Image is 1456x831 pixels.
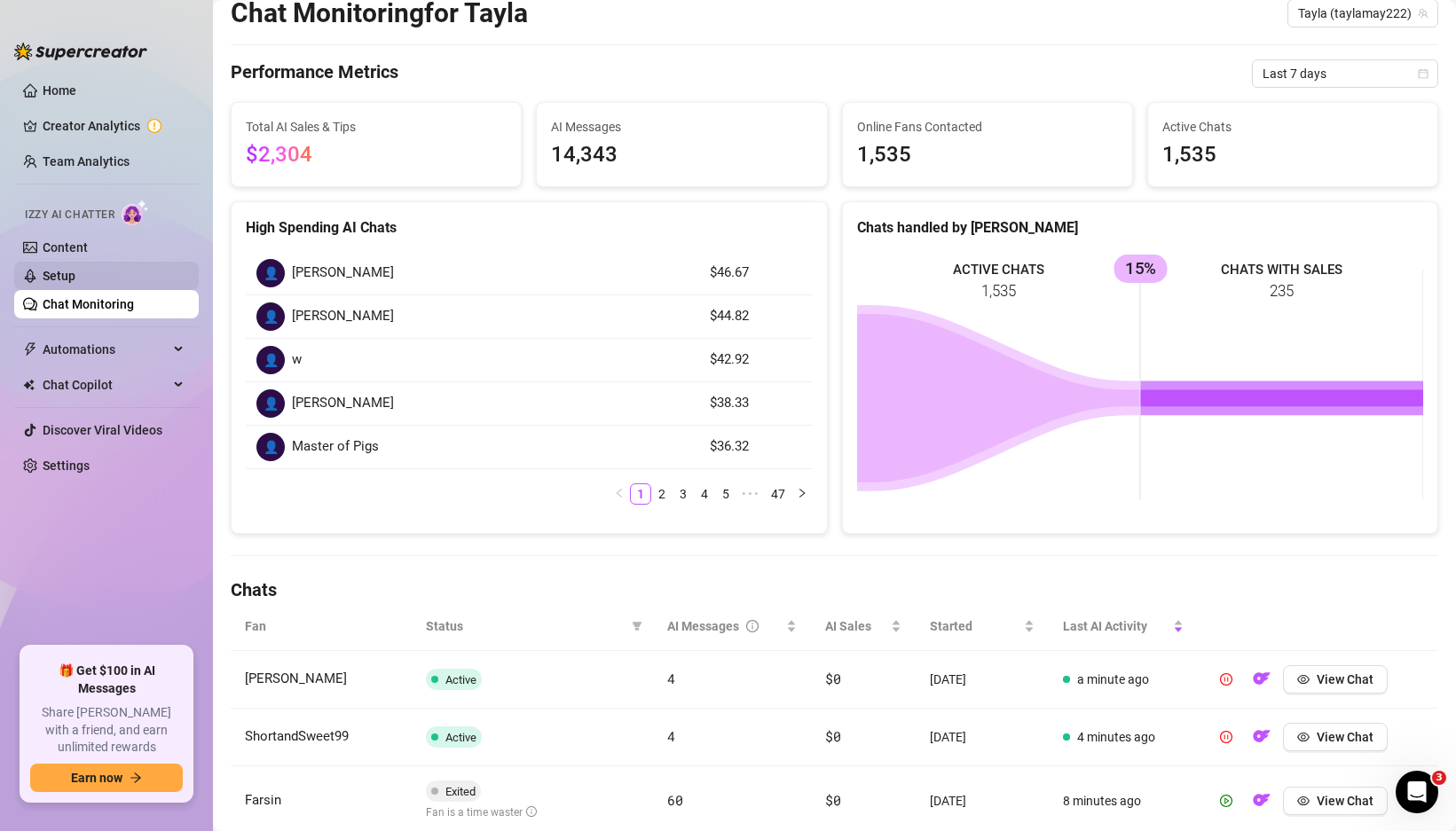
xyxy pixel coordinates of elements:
span: ShortandSweet99 [245,728,349,744]
span: View Chat [1317,794,1373,808]
div: 👤 [256,346,285,374]
button: left [609,483,630,505]
span: AI Messages [551,117,812,137]
a: 3 [673,484,693,504]
span: 4 [667,727,675,745]
span: [PERSON_NAME] [292,393,394,414]
a: Discover Viral Videos [43,423,162,437]
div: 👤 [256,433,285,461]
span: $0 [825,727,840,745]
span: w [292,349,302,371]
span: 3 [1432,771,1446,785]
a: Creator Analytics exclamation-circle [43,112,185,140]
span: eye [1297,731,1310,743]
li: 5 [715,483,736,505]
img: OF [1253,791,1271,809]
img: Chat Copilot [23,379,35,391]
a: Chat Monitoring [43,297,134,311]
th: AI Sales [811,602,916,651]
span: info-circle [746,616,759,636]
a: Team Analytics [43,154,130,169]
li: Next 5 Pages [736,483,765,505]
button: OF [1247,665,1276,694]
h4: Chats [231,577,1438,602]
span: Active [445,731,476,744]
li: 3 [673,483,694,505]
span: a minute ago [1077,672,1149,686]
img: OF [1253,727,1271,745]
a: 47 [766,484,791,504]
span: Online Fans Contacted [857,117,1118,137]
h4: Performance Metrics [231,59,398,88]
span: Farsin [245,792,281,808]
a: 2 [652,484,672,504]
span: Master of Pigs [292,436,379,458]
span: Last 7 days [1263,60,1428,87]
a: Setup [43,269,75,283]
span: 🎁 Get $100 in AI Messages [30,662,183,697]
span: info-circle [526,806,537,817]
span: $0 [825,670,840,687]
a: OF [1247,676,1276,690]
button: View Chat [1283,665,1388,694]
a: 4 [695,484,714,504]
article: $44.82 [710,306,802,327]
td: [DATE] [916,709,1050,766]
span: play-circle [1220,795,1232,807]
span: ••• [736,483,765,505]
li: 1 [630,483,651,505]
li: Next Page [791,483,813,505]
div: 👤 [256,259,285,287]
span: Last AI Activity [1063,616,1169,636]
span: 14,343 [551,138,812,172]
span: pause-circle [1220,673,1232,686]
span: arrow-right [130,772,142,784]
span: pause-circle [1220,731,1232,743]
span: 1,535 [1162,138,1423,172]
li: Previous Page [609,483,630,505]
span: [PERSON_NAME] [245,670,347,686]
article: $38.33 [710,393,802,414]
a: OF [1247,797,1276,811]
button: OF [1247,787,1276,815]
span: Total AI Sales & Tips [246,117,507,137]
article: $36.32 [710,436,802,458]
th: Last AI Activity [1049,602,1198,651]
span: Active Chats [1162,117,1423,137]
article: $42.92 [710,349,802,371]
span: [PERSON_NAME] [292,306,394,327]
span: eye [1297,795,1310,807]
span: eye [1297,673,1310,686]
span: 4 minutes ago [1077,730,1155,744]
span: Izzy AI Chatter [25,207,114,223]
img: AI Chatter [122,200,149,225]
span: team [1418,8,1428,19]
span: Status [426,616,625,636]
span: calendar [1418,68,1428,79]
img: OF [1253,670,1271,687]
span: $0 [825,791,840,809]
li: 2 [651,483,673,505]
td: [DATE] [916,651,1050,709]
span: right [797,488,807,498]
span: 4 [667,670,675,687]
span: Chat Copilot [43,371,169,399]
a: Content [43,240,88,255]
div: 👤 [256,302,285,331]
button: right [791,483,813,505]
th: Fan [231,602,412,651]
span: Active [445,673,476,686]
span: thunderbolt [23,342,37,357]
th: Started [916,602,1050,651]
div: 👤 [256,389,285,418]
span: Fan is a time waster [426,806,537,819]
span: 60 [667,791,682,809]
a: 1 [631,484,650,504]
article: $46.67 [710,263,802,284]
div: High Spending AI Chats [246,216,813,239]
span: [PERSON_NAME] [292,263,394,284]
span: Exited [445,785,476,798]
li: 47 [765,483,791,505]
span: $2,304 [246,142,312,167]
button: OF [1247,723,1276,751]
